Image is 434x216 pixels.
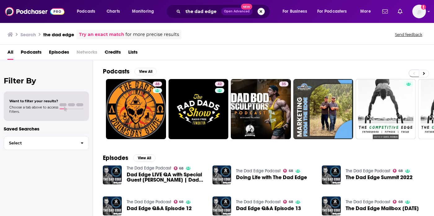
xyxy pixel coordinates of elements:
span: Dad Edge LIVE QA with Special Guest [PERSON_NAME] | Dad Edge Live QA Mastermind [127,172,205,183]
img: Dad Edge LIVE QA with Special Guest Ethan Hagner | Dad Edge Live QA Mastermind [103,165,122,184]
a: 35 [231,79,291,139]
a: Doing Life with The Dad Edge [236,175,307,180]
span: The Dad Edge Mailbox [DATE] [346,206,419,211]
span: 68 [289,170,293,172]
input: Search podcasts, credits, & more... [183,7,221,16]
span: New [241,4,252,10]
div: Search podcasts, credits, & more... [172,4,276,19]
a: The Dad Edge Podcast [127,165,171,171]
a: The Dad Edge Podcast [127,199,171,205]
img: The Dad Edge Mailbox January 2021 [322,196,341,215]
a: 68 [174,166,184,170]
button: open menu [313,7,356,16]
a: Podcasts [21,47,42,60]
span: 68 [398,201,403,203]
a: The Dad Edge Podcast [346,199,390,205]
a: PodcastsView All [103,68,157,75]
span: 68 [398,170,403,172]
button: open menu [356,7,379,16]
button: Open AdvancedNew [221,8,252,15]
button: open menu [72,7,103,16]
a: Dad Edge Q&A Episode 12 [127,206,192,211]
span: Want to filter your results? [9,99,58,103]
a: The Dad Edge Summit 2022 [346,175,413,180]
span: for more precise results [125,31,179,38]
h3: the dad edge [43,32,74,37]
span: For Business [283,7,307,16]
span: Monitoring [132,7,154,16]
button: Send feedback [393,32,424,37]
a: 68 [283,169,293,173]
a: Dad Edge LIVE QA with Special Guest Ethan Hagner | Dad Edge Live QA Mastermind [127,172,205,183]
a: 35 [279,82,288,86]
a: 68 [174,200,184,204]
span: 35 [282,81,286,87]
h3: Search [20,32,36,37]
span: Open Advanced [224,10,250,13]
span: Charts [107,7,120,16]
img: Dad Edge Q&A Episode 12 [103,196,122,215]
button: View All [134,68,157,75]
span: 68 [179,167,183,170]
a: The Dad Edge Podcast [236,199,281,205]
span: 68 [179,201,183,203]
a: 42 [169,79,229,139]
a: EpisodesView All [103,154,156,162]
img: Podchaser - Follow, Share and Rate Podcasts [5,6,64,17]
a: Lists [128,47,138,60]
a: The Dad Edge Podcast [346,168,390,174]
button: Select [4,136,89,150]
span: 46 [155,81,160,87]
a: Charts [103,7,124,16]
button: open menu [128,7,162,16]
span: Choose a tab above to access filters. [9,105,58,114]
a: The Dad Edge Podcast [236,168,281,174]
a: 46 [106,79,166,139]
span: More [360,7,371,16]
img: Dad Edge Q&A Episode 13 [213,196,231,215]
a: Dad Edge Q&A Episode 13 [236,206,301,211]
a: 68 [393,200,403,204]
a: The Dad Edge Mailbox January 2021 [346,206,419,211]
h2: Podcasts [103,68,129,75]
img: Doing Life with The Dad Edge [213,165,231,184]
span: Podcasts [77,7,95,16]
img: The Dad Edge Summit 2022 [322,165,341,184]
a: Try an exact match [79,31,124,38]
a: Episodes [49,47,69,60]
h2: Episodes [103,154,128,162]
span: Networks [77,47,97,60]
a: Show notifications dropdown [380,6,390,17]
h2: Filter By [4,76,89,85]
span: 68 [289,201,293,203]
a: 68 [283,200,293,204]
span: For Podcasters [317,7,347,16]
img: User Profile [412,5,426,18]
a: Show notifications dropdown [395,6,405,17]
button: Show profile menu [412,5,426,18]
span: 42 [217,81,222,87]
a: 46 [153,82,162,86]
svg: Add a profile image [421,5,426,10]
a: Credits [105,47,121,60]
button: View All [133,154,156,162]
span: Logged in as megcassidy [412,5,426,18]
a: All [7,47,13,60]
button: open menu [278,7,315,16]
